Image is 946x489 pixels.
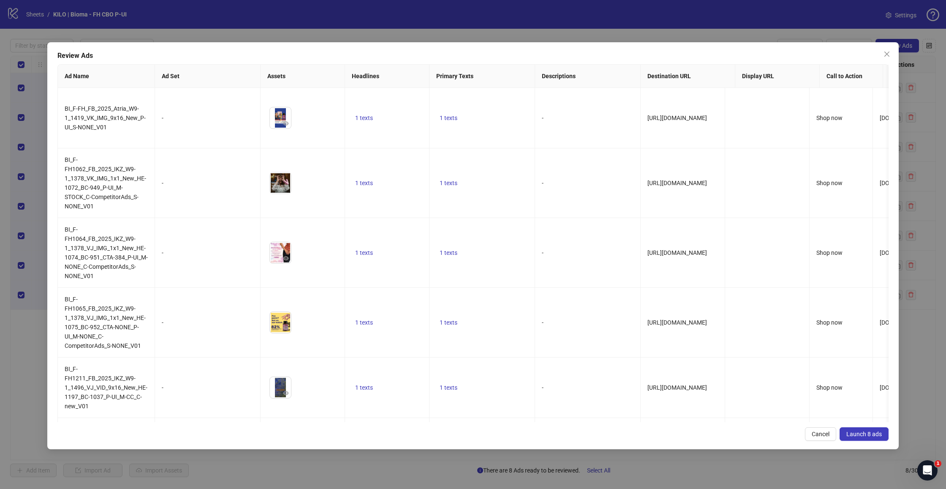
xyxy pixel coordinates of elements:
[542,384,544,391] span: -
[281,323,291,333] button: Preview
[65,105,146,131] span: BI_F-FH_FB_2025_Atria_W9-1_1419_VK_IMG_9x16_New_P-UI_S-NONE_V01
[880,318,929,327] div: [DOMAIN_NAME]
[436,248,461,258] button: 1 texts
[735,65,820,88] th: Display URL
[281,253,291,263] button: Preview
[436,113,461,123] button: 1 texts
[880,383,929,392] div: [DOMAIN_NAME]
[283,255,289,261] span: eye
[345,65,430,88] th: Headlines
[261,65,345,88] th: Assets
[917,460,938,481] iframe: Intercom live chat
[805,427,836,441] button: Cancel
[162,178,253,188] div: -
[846,431,882,437] span: Launch 8 ads
[65,366,147,410] span: BI_F-FH1211_FB_2025_IKZ_W9-1_1496_VJ_VID_9x16_New_HE-1197_BC-1037_P-UI_M-CC_C-new_V01
[270,172,291,194] img: Asset 1
[57,51,889,61] div: Review Ads
[58,65,155,88] th: Ad Name
[440,180,457,186] span: 1 texts
[281,388,291,398] button: Preview
[816,115,843,121] span: Shop now
[542,180,544,186] span: -
[352,113,376,123] button: 1 texts
[65,226,148,279] span: BI_F-FH1064_FB_2025_IKZ_W9-1_1378_VJ_IMG_1x1_New_HE-1074_BC-951_CTA-384_P-UI_M-NONE_C-CompetitorA...
[647,249,707,256] span: [URL][DOMAIN_NAME]
[440,319,457,326] span: 1 texts
[162,113,253,123] div: -
[355,249,373,256] span: 1 texts
[647,384,707,391] span: [URL][DOMAIN_NAME]
[155,65,261,88] th: Ad Set
[436,317,461,328] button: 1 texts
[430,65,535,88] th: Primary Texts
[352,382,376,393] button: 1 texts
[816,249,843,256] span: Shop now
[270,107,291,128] img: Asset 1
[270,312,291,333] img: Asset 1
[270,242,291,263] img: Asset 1
[352,317,376,328] button: 1 texts
[880,47,894,61] button: Close
[816,384,843,391] span: Shop now
[647,319,707,326] span: [URL][DOMAIN_NAME]
[816,319,843,326] span: Shop now
[647,115,707,121] span: [URL][DOMAIN_NAME]
[542,115,544,121] span: -
[352,248,376,258] button: 1 texts
[883,51,890,57] span: close
[647,180,707,186] span: [URL][DOMAIN_NAME]
[162,383,253,392] div: -
[65,296,146,349] span: BI_F-FH1065_FB_2025_IKZ_W9-1_1378_VJ_IMG_1x1_New_HE-1075_BC-952_CTA-NONE_P-UI_M-NONE_C-Competitor...
[65,156,146,210] span: BI_F-FH1062_FB_2025_IKZ_W9-1_1378_VK_IMG_1x1_New_HE-1072_BC-949_P-UI_M-STOCK_C-CompetitorAds_S-NO...
[355,115,373,121] span: 1 texts
[436,382,461,393] button: 1 texts
[281,183,291,194] button: Preview
[880,178,929,188] div: [DOMAIN_NAME]
[816,180,843,186] span: Shop now
[935,460,941,467] span: 1
[542,249,544,256] span: -
[283,120,289,126] span: eye
[440,384,457,391] span: 1 texts
[641,65,735,88] th: Destination URL
[355,384,373,391] span: 1 texts
[270,377,291,398] img: Asset 1
[283,390,289,396] span: eye
[820,65,883,88] th: Call to Action
[535,65,641,88] th: Descriptions
[812,431,829,437] span: Cancel
[283,325,289,331] span: eye
[283,186,289,191] span: eye
[436,178,461,188] button: 1 texts
[162,248,253,257] div: -
[880,248,929,257] div: [DOMAIN_NAME]
[281,118,291,128] button: Preview
[355,180,373,186] span: 1 texts
[355,319,373,326] span: 1 texts
[162,318,253,327] div: -
[352,178,376,188] button: 1 texts
[880,113,929,123] div: [DOMAIN_NAME]
[542,319,544,326] span: -
[840,427,889,441] button: Launch 8 ads
[440,115,457,121] span: 1 texts
[440,249,457,256] span: 1 texts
